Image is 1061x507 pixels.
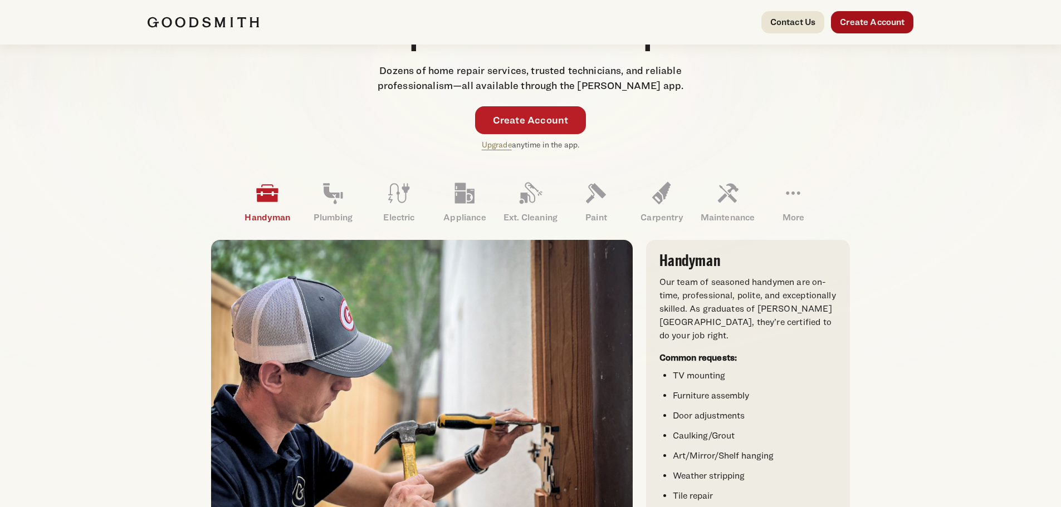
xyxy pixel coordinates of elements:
[629,173,695,231] a: Carpentry
[659,275,837,342] p: Our team of seasoned handymen are on-time, professional, polite, and exceptionally skilled. As gr...
[432,173,497,231] a: Appliance
[695,173,760,231] a: Maintenance
[300,211,366,224] p: Plumbing
[673,369,837,382] li: TV mounting
[234,211,300,224] p: Handyman
[673,449,837,462] li: Art/Mirror/Shelf hanging
[432,211,497,224] p: Appliance
[673,409,837,422] li: Door adjustments
[234,173,300,231] a: Handyman
[482,139,580,151] p: anytime in the app.
[497,211,563,224] p: Ext. Cleaning
[629,211,695,224] p: Carpentry
[563,173,629,231] a: Paint
[673,469,837,483] li: Weather stripping
[378,65,684,91] span: Dozens of home repair services, trusted technicians, and reliable professionalism—all available t...
[673,429,837,442] li: Caulking/Grout
[659,253,837,269] h3: Handyman
[482,140,512,149] a: Upgrade
[366,173,432,231] a: Electric
[695,211,760,224] p: Maintenance
[831,11,913,33] a: Create Account
[760,173,826,231] a: More
[673,489,837,503] li: Tile repair
[366,211,432,224] p: Electric
[497,173,563,231] a: Ext. Cleaning
[761,11,825,33] a: Contact Us
[148,17,259,28] img: Goodsmith
[563,211,629,224] p: Paint
[760,211,826,224] p: More
[659,352,737,363] strong: Common requests:
[673,389,837,402] li: Furniture assembly
[475,106,586,134] a: Create Account
[300,173,366,231] a: Plumbing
